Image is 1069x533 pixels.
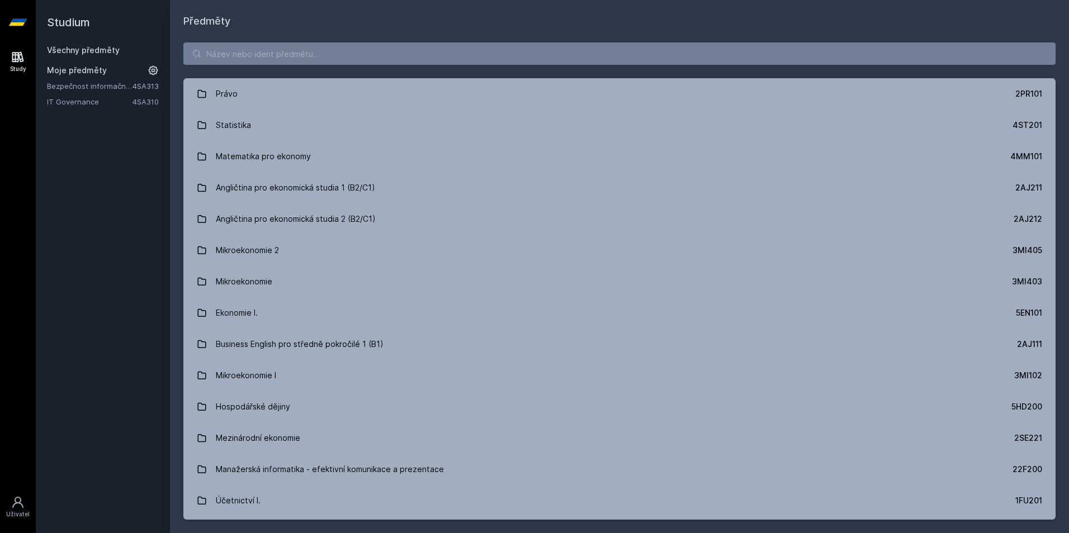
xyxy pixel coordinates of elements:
[216,239,279,261] div: Mikroekonomie 2
[47,96,133,107] a: IT Governance
[183,172,1056,203] a: Angličtina pro ekonomická studia 1 (B2/C1) 2AJ211
[1017,339,1042,350] div: 2AJ111
[216,270,272,293] div: Mikroekonomie
[216,458,444,480] div: Manažerská informatika - efektivní komunikace a prezentace
[1013,245,1042,256] div: 3MI405
[133,97,159,106] a: 4SA310
[183,141,1056,172] a: Matematika pro ekonomy 4MM101
[1015,182,1042,193] div: 2AJ211
[216,427,300,449] div: Mezinárodní ekonomie
[183,422,1056,454] a: Mezinárodní ekonomie 2SE221
[183,485,1056,516] a: Účetnictví I. 1FU201
[1015,88,1042,99] div: 2PR101
[1010,151,1042,162] div: 4MM101
[1011,401,1042,412] div: 5HD200
[183,78,1056,110] a: Právo 2PR101
[1014,370,1042,381] div: 3MI102
[216,208,376,230] div: Angličtina pro ekonomická studia 2 (B2/C1)
[2,490,34,524] a: Uživatel
[1016,307,1042,318] div: 5EN101
[183,266,1056,297] a: Mikroekonomie 3MI403
[183,454,1056,485] a: Manažerská informatika - efektivní komunikace a prezentace 22F200
[47,45,120,55] a: Všechny předměty
[133,82,159,91] a: 4SA313
[183,42,1056,65] input: Název nebo ident předmětu…
[183,235,1056,266] a: Mikroekonomie 2 3MI405
[10,65,26,73] div: Study
[183,297,1056,329] a: Ekonomie I. 5EN101
[1013,120,1042,131] div: 4ST201
[216,177,375,199] div: Angličtina pro ekonomická studia 1 (B2/C1)
[1012,276,1042,287] div: 3MI403
[183,360,1056,391] a: Mikroekonomie I 3MI102
[216,145,311,168] div: Matematika pro ekonomy
[1015,495,1042,506] div: 1FU201
[216,489,261,512] div: Účetnictví I.
[216,114,251,136] div: Statistika
[216,333,384,355] div: Business English pro středně pokročilé 1 (B1)
[216,396,290,418] div: Hospodářské dějiny
[216,364,276,387] div: Mikroekonomie I
[6,510,30,518] div: Uživatel
[1013,464,1042,475] div: 22F200
[183,203,1056,235] a: Angličtina pro ekonomická studia 2 (B2/C1) 2AJ212
[183,329,1056,360] a: Business English pro středně pokročilé 1 (B1) 2AJ111
[216,302,258,324] div: Ekonomie I.
[183,110,1056,141] a: Statistika 4ST201
[183,13,1056,29] h1: Předměty
[2,45,34,79] a: Study
[1014,213,1042,225] div: 2AJ212
[47,65,107,76] span: Moje předměty
[183,391,1056,422] a: Hospodářské dějiny 5HD200
[216,83,238,105] div: Právo
[1014,432,1042,444] div: 2SE221
[47,80,133,92] a: Bezpečnost informačních systémů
